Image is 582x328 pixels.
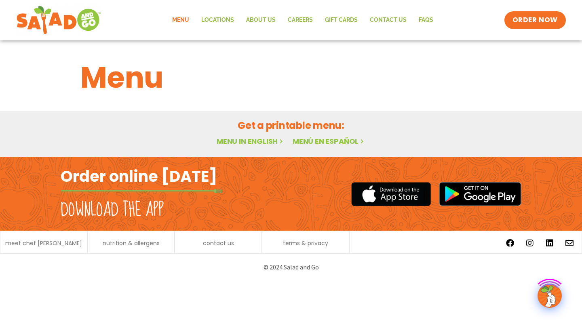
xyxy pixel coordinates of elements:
h2: Get a printable menu: [80,118,502,132]
h1: Menu [80,56,502,99]
img: appstore [351,181,431,207]
h2: Download the app [61,199,164,221]
a: nutrition & allergens [103,240,160,246]
a: Careers [282,11,319,29]
nav: Menu [166,11,439,29]
a: FAQs [413,11,439,29]
p: © 2024 Salad and Go [65,262,517,273]
a: About Us [240,11,282,29]
a: GIFT CARDS [319,11,364,29]
span: ORDER NOW [512,15,558,25]
a: Locations [195,11,240,29]
a: Menu [166,11,195,29]
img: google_play [439,182,521,206]
img: fork [61,189,222,193]
a: Menu in English [217,136,285,146]
a: Menú en español [293,136,365,146]
img: new-SAG-logo-768×292 [16,4,101,36]
a: Contact Us [364,11,413,29]
a: ORDER NOW [504,11,566,29]
a: contact us [203,240,234,246]
a: meet chef [PERSON_NAME] [5,240,82,246]
a: terms & privacy [283,240,328,246]
h2: Order online [DATE] [61,166,217,186]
